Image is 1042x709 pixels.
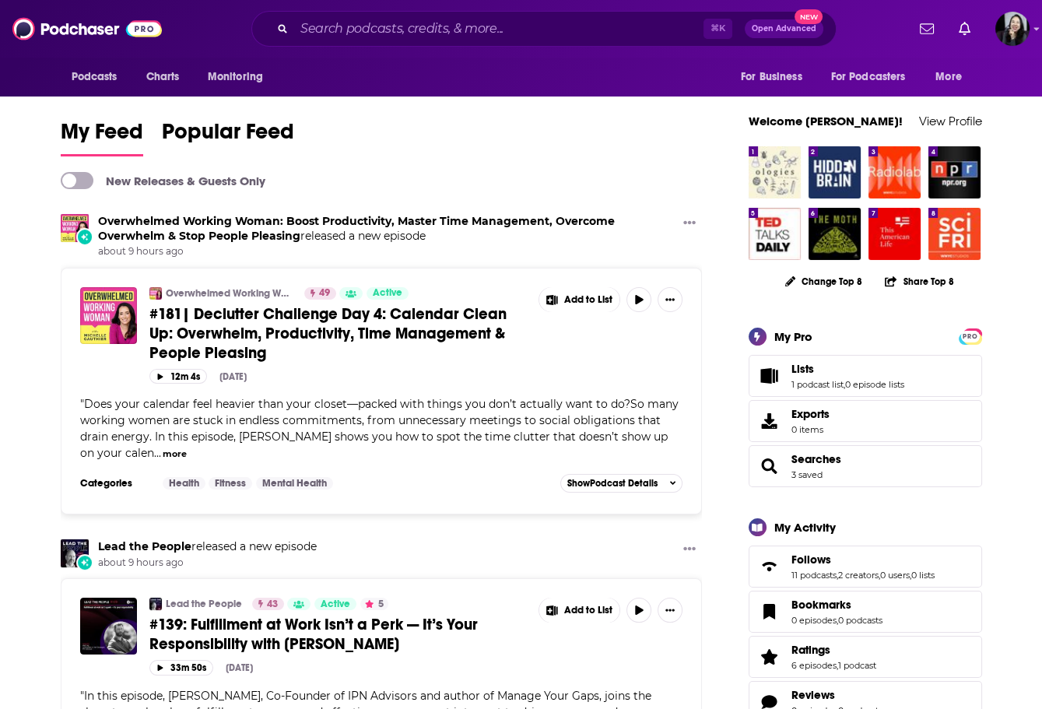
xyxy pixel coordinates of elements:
span: For Business [741,66,802,88]
a: 49 [304,287,336,300]
div: New Episode [76,228,93,245]
span: Add to List [564,294,612,306]
img: Lead the People [149,598,162,610]
img: This American Life [868,208,921,260]
button: Show More Button [677,539,702,559]
img: #181| Declutter Challenge Day 4: Calendar Clean Up: Overwhelm, Productivity, Time Management & Pe... [80,287,137,344]
div: [DATE] [219,371,247,382]
h3: released a new episode [98,539,317,554]
a: Follows [754,556,785,577]
span: My Feed [61,118,143,154]
span: " [80,397,679,460]
button: Share Top 8 [884,266,954,297]
span: ... [154,446,161,460]
span: Searches [749,445,982,487]
span: Bookmarks [791,598,851,612]
span: New [795,9,823,24]
span: Add to List [564,605,612,616]
span: Lists [749,355,982,397]
span: about 9 hours ago [98,245,678,258]
a: PRO [961,329,980,341]
button: open menu [730,62,822,92]
a: Bookmarks [791,598,882,612]
a: Overwhelmed Working Woman: Boost Productivity, Master Time Management, Overcome Overwhelm & Stop ... [166,287,294,300]
a: Radiolab [868,146,921,198]
button: Open AdvancedNew [745,19,823,38]
a: 0 episode lists [845,379,904,390]
span: Show Podcast Details [567,478,658,489]
img: User Profile [995,12,1030,46]
span: PRO [961,331,980,342]
span: Logged in as marypoffenroth [995,12,1030,46]
img: Podchaser - Follow, Share and Rate Podcasts [12,14,162,44]
a: 3 saved [791,469,823,480]
a: Ratings [754,646,785,668]
span: More [935,66,962,88]
span: Ratings [791,643,830,657]
a: Health [163,477,205,490]
a: 0 episodes [791,615,837,626]
span: Exports [754,410,785,432]
a: Show notifications dropdown [953,16,977,42]
span: about 9 hours ago [98,556,317,570]
span: , [879,570,880,581]
img: #139: Fulfillment at Work Isn’t a Perk — It’s Your Responsibility with Matt Ley [80,598,137,655]
a: Lead the People [98,539,191,553]
button: 33m 50s [149,660,213,675]
span: , [837,660,838,671]
a: Active [314,598,356,610]
span: 43 [267,597,278,612]
h3: released a new episode [98,214,678,244]
a: Lead the People [166,598,242,610]
a: 11 podcasts [791,570,837,581]
div: New Episode [76,554,93,571]
span: Active [373,286,402,301]
span: Bookmarks [749,591,982,633]
span: Open Advanced [752,25,816,33]
a: Reviews [791,688,882,702]
a: #139: Fulfillment at Work Isn’t a Perk — It’s Your Responsibility with [PERSON_NAME] [149,615,528,654]
button: 12m 4s [149,369,207,384]
a: 43 [252,598,284,610]
span: ⌘ K [703,19,732,39]
button: open menu [61,62,138,92]
img: Stories from NPR : NPR [928,146,981,198]
span: Exports [791,407,830,421]
div: Search podcasts, credits, & more... [251,11,837,47]
a: 1 podcast [838,660,876,671]
button: Show More Button [677,214,702,233]
img: Lead the People [61,539,89,567]
a: 6 episodes [791,660,837,671]
a: 0 podcasts [838,615,882,626]
a: Searches [754,455,785,477]
a: Searches [791,452,841,466]
span: , [910,570,911,581]
span: 0 items [791,424,830,435]
img: Overwhelmed Working Woman: Boost Productivity, Master Time Management, Overcome Overwhelm & Stop ... [149,287,162,300]
img: The Moth [809,208,861,260]
span: Follows [791,553,831,567]
button: more [163,448,187,461]
img: Hidden Brain [809,146,861,198]
a: Science Friday [928,208,981,260]
span: Ratings [749,636,982,678]
span: Podcasts [72,66,118,88]
span: Monitoring [208,66,263,88]
button: open menu [821,62,928,92]
a: Lists [754,365,785,387]
span: Reviews [791,688,835,702]
span: For Podcasters [831,66,906,88]
a: Show notifications dropdown [914,16,940,42]
button: Change Top 8 [776,272,872,291]
span: #139: Fulfillment at Work Isn’t a Perk — It’s Your Responsibility with [PERSON_NAME] [149,615,478,654]
a: Charts [136,62,189,92]
a: Mental Health [256,477,333,490]
button: Show profile menu [995,12,1030,46]
button: Show More Button [658,598,682,623]
a: View Profile [919,114,982,128]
